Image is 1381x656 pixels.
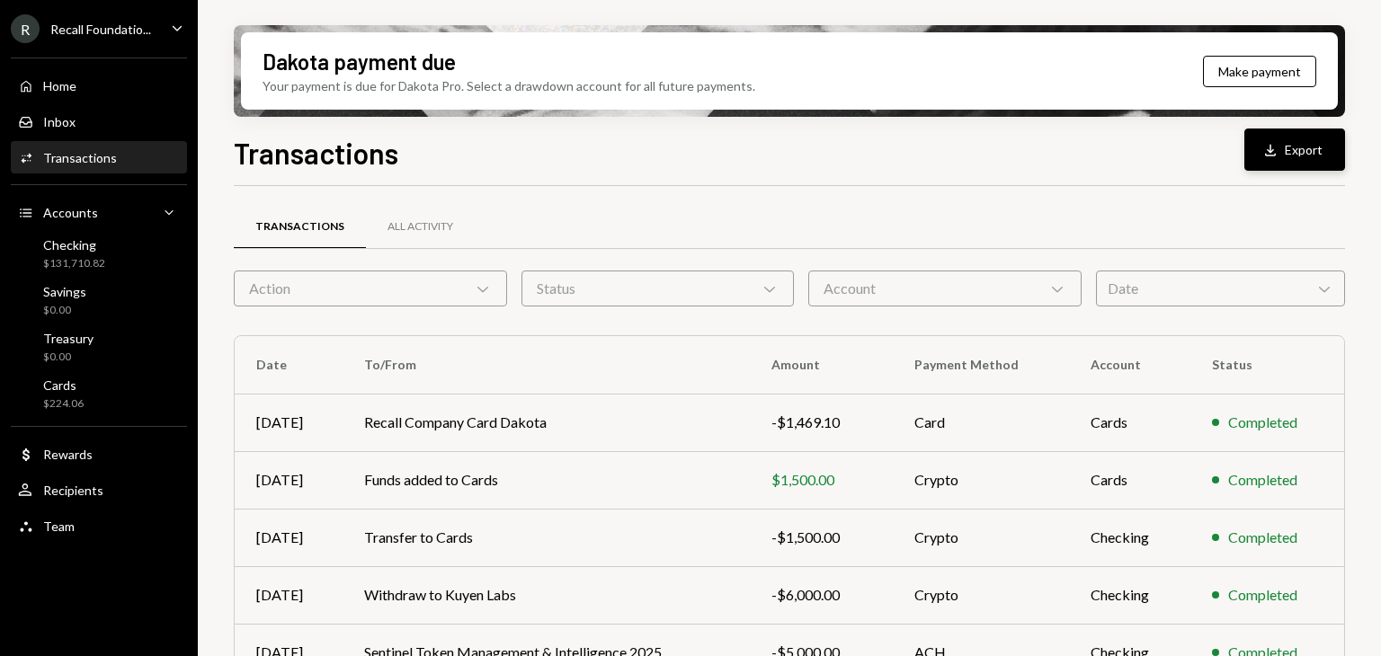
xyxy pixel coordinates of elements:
[263,76,755,95] div: Your payment is due for Dakota Pro. Select a drawdown account for all future payments.
[43,350,94,365] div: $0.00
[43,303,86,318] div: $0.00
[43,114,76,129] div: Inbox
[1096,270,1345,306] div: Date
[11,232,187,275] a: Checking$131,710.82
[388,219,453,235] div: All Activity
[771,412,871,433] div: -$1,469.10
[771,527,871,548] div: -$1,500.00
[256,527,321,548] div: [DATE]
[893,394,1069,451] td: Card
[1228,412,1297,433] div: Completed
[893,336,1069,394] th: Payment Method
[43,256,105,271] div: $131,710.82
[771,584,871,606] div: -$6,000.00
[1244,129,1345,171] button: Export
[1069,451,1190,509] td: Cards
[43,377,84,393] div: Cards
[234,270,507,306] div: Action
[235,336,343,394] th: Date
[1228,469,1297,491] div: Completed
[11,325,187,368] a: Treasury$0.00
[43,205,98,220] div: Accounts
[255,219,344,235] div: Transactions
[521,270,795,306] div: Status
[50,22,151,37] div: Recall Foundatio...
[343,394,750,451] td: Recall Company Card Dakota
[1228,584,1297,606] div: Completed
[43,396,84,412] div: $224.06
[234,204,366,250] a: Transactions
[256,469,321,491] div: [DATE]
[343,566,750,624] td: Withdraw to Kuyen Labs
[1228,527,1297,548] div: Completed
[43,284,86,299] div: Savings
[1203,56,1316,87] button: Make payment
[43,519,75,534] div: Team
[234,135,398,171] h1: Transactions
[11,372,187,415] a: Cards$224.06
[256,412,321,433] div: [DATE]
[11,105,187,137] a: Inbox
[808,270,1082,306] div: Account
[11,438,187,470] a: Rewards
[750,336,893,394] th: Amount
[11,196,187,228] a: Accounts
[11,141,187,173] a: Transactions
[43,150,117,165] div: Transactions
[366,204,475,250] a: All Activity
[893,566,1069,624] td: Crypto
[11,510,187,542] a: Team
[1069,394,1190,451] td: Cards
[43,483,103,498] div: Recipients
[1069,336,1190,394] th: Account
[1190,336,1344,394] th: Status
[11,14,40,43] div: R
[11,474,187,506] a: Recipients
[771,469,871,491] div: $1,500.00
[263,47,456,76] div: Dakota payment due
[1069,509,1190,566] td: Checking
[11,279,187,322] a: Savings$0.00
[43,331,94,346] div: Treasury
[43,447,93,462] div: Rewards
[343,451,750,509] td: Funds added to Cards
[43,78,76,93] div: Home
[11,69,187,102] a: Home
[893,509,1069,566] td: Crypto
[343,336,750,394] th: To/From
[43,237,105,253] div: Checking
[256,584,321,606] div: [DATE]
[893,451,1069,509] td: Crypto
[1069,566,1190,624] td: Checking
[343,509,750,566] td: Transfer to Cards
